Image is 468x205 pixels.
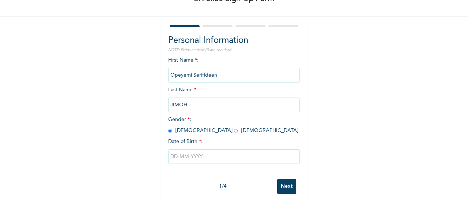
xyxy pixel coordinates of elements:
input: DD-MM-YYYY [168,149,300,164]
span: Gender : [DEMOGRAPHIC_DATA] [DEMOGRAPHIC_DATA] [168,117,298,133]
span: First Name : [168,58,300,78]
input: Enter your first name [168,68,300,83]
input: Next [277,179,296,194]
p: NOTE: Fields marked (*) are required [168,47,300,53]
span: Last Name : [168,87,300,107]
h2: Personal Information [168,34,300,47]
span: Date of Birth : [168,138,203,146]
div: 1 / 4 [168,183,277,190]
input: Enter your last name [168,98,300,112]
